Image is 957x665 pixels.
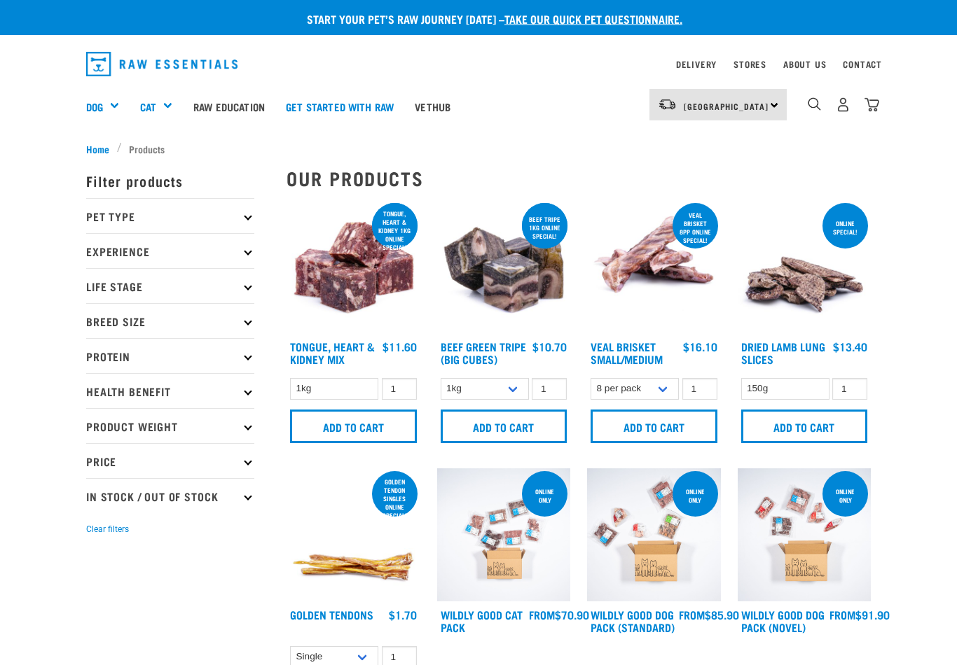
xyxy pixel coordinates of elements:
a: Stores [734,62,766,66]
div: $1.70 [389,608,417,621]
img: 1303 Lamb Lung Slices 01 [738,200,872,334]
a: Veal Brisket Small/Medium [591,343,663,362]
input: 1 [682,378,717,400]
p: Filter products [86,163,254,198]
div: Golden Tendon singles online special! [372,471,418,526]
p: Health Benefit [86,373,254,408]
div: Online Only [673,481,718,510]
div: $91.90 [829,608,890,621]
p: Life Stage [86,268,254,303]
img: Raw Essentials Logo [86,52,237,76]
a: Tongue, Heart & Kidney Mix [290,343,375,362]
a: Wildly Good Dog Pack (Novel) [741,611,825,630]
img: 1293 Golden Tendons 01 [287,468,420,602]
nav: dropdown navigation [75,46,882,82]
span: FROM [679,611,705,617]
a: Beef Green Tripe (Big Cubes) [441,343,526,362]
a: Delivery [676,62,717,66]
p: Experience [86,233,254,268]
a: Dog [86,99,103,115]
a: Vethub [404,78,461,134]
input: Add to cart [591,409,717,443]
a: Contact [843,62,882,66]
div: Veal Brisket 8pp online special! [673,204,718,251]
p: In Stock / Out Of Stock [86,478,254,513]
div: $10.70 [532,340,567,353]
img: Dog 0 2sec [587,468,721,602]
input: 1 [832,378,867,400]
a: take our quick pet questionnaire. [504,15,682,22]
a: Cat [140,99,156,115]
input: Add to cart [741,409,868,443]
p: Breed Size [86,303,254,338]
img: van-moving.png [658,98,677,111]
p: Protein [86,338,254,373]
img: home-icon-1@2x.png [808,97,821,111]
nav: breadcrumbs [86,141,871,156]
img: user.png [836,97,851,112]
a: Get started with Raw [275,78,404,134]
a: Wildly Good Cat Pack [441,611,523,630]
span: FROM [829,611,855,617]
img: Dog Novel 0 2sec [738,468,872,602]
span: [GEOGRAPHIC_DATA] [684,104,769,108]
input: 1 [532,378,567,400]
a: Dried Lamb Lung Slices [741,343,825,362]
div: Beef tripe 1kg online special! [522,209,567,246]
p: Pet Type [86,198,254,233]
a: Wildly Good Dog Pack (Standard) [591,611,675,630]
h2: Our Products [287,167,871,189]
div: ONLINE ONLY [522,481,567,510]
input: Add to cart [290,409,417,443]
p: Product Weight [86,408,254,443]
img: 1167 Tongue Heart Kidney Mix 01 [287,200,420,334]
input: Add to cart [441,409,567,443]
span: FROM [529,611,555,617]
div: $16.10 [683,340,717,353]
a: Raw Education [183,78,275,134]
img: Cat 0 2sec [437,468,571,602]
span: Home [86,141,109,156]
a: Home [86,141,117,156]
div: ONLINE SPECIAL! [822,213,868,242]
div: $70.90 [529,608,589,621]
div: $85.90 [679,608,739,621]
a: Golden Tendons [290,611,373,617]
div: Online Only [822,481,868,510]
img: 1044 Green Tripe Beef [437,200,571,334]
p: Price [86,443,254,478]
div: $11.60 [383,340,417,353]
img: home-icon@2x.png [865,97,879,112]
input: 1 [382,378,417,400]
button: Clear filters [86,523,129,535]
div: Tongue, Heart & Kidney 1kg online special! [372,203,418,258]
img: 1207 Veal Brisket 4pp 01 [587,200,721,334]
a: About Us [783,62,826,66]
div: $13.40 [833,340,867,353]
